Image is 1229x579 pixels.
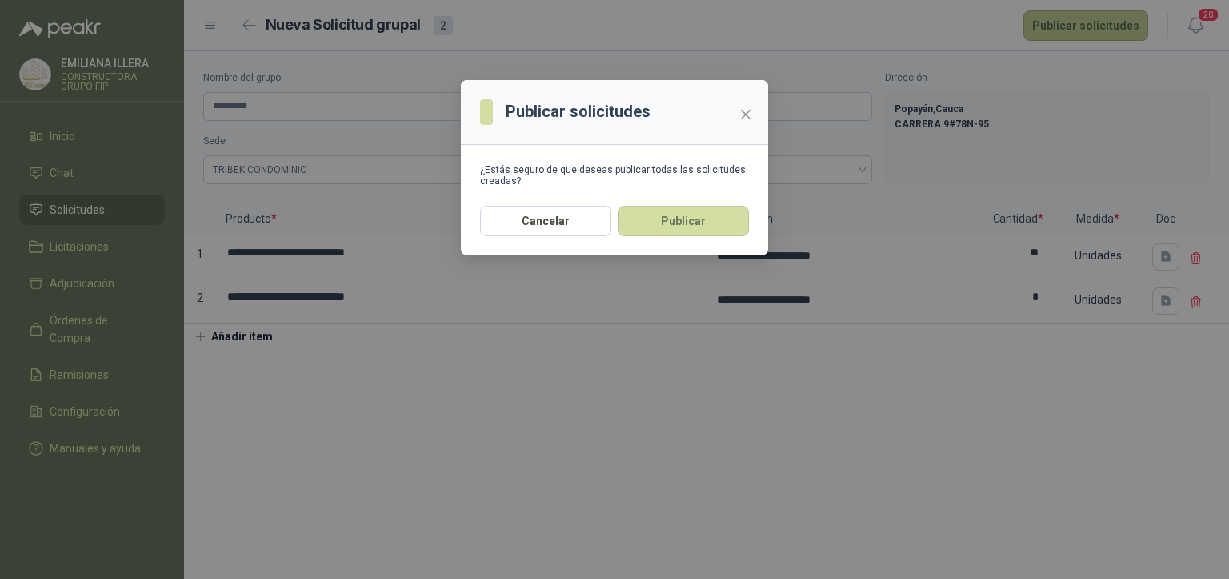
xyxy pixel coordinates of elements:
h3: Publicar solicitudes [506,99,651,124]
button: Close [733,102,759,127]
div: ¿Estás seguro de que deseas publicar todas las solicitudes creadas? [480,164,749,187]
button: Publicar [618,206,749,236]
span: close [739,108,752,121]
button: Cancelar [480,206,611,236]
